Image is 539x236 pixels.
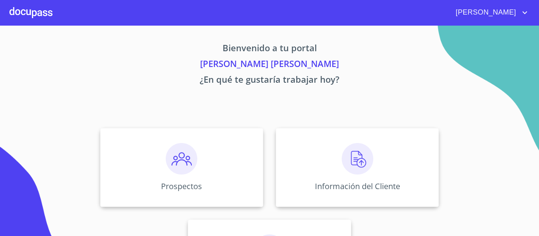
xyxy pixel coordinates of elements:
[26,41,513,57] p: Bienvenido a tu portal
[26,57,513,73] p: [PERSON_NAME] [PERSON_NAME]
[26,73,513,89] p: ¿En qué te gustaría trabajar hoy?
[342,143,373,175] img: carga.png
[315,181,400,191] p: Información del Cliente
[166,143,197,175] img: prospectos.png
[450,6,530,19] button: account of current user
[161,181,202,191] p: Prospectos
[450,6,520,19] span: [PERSON_NAME]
